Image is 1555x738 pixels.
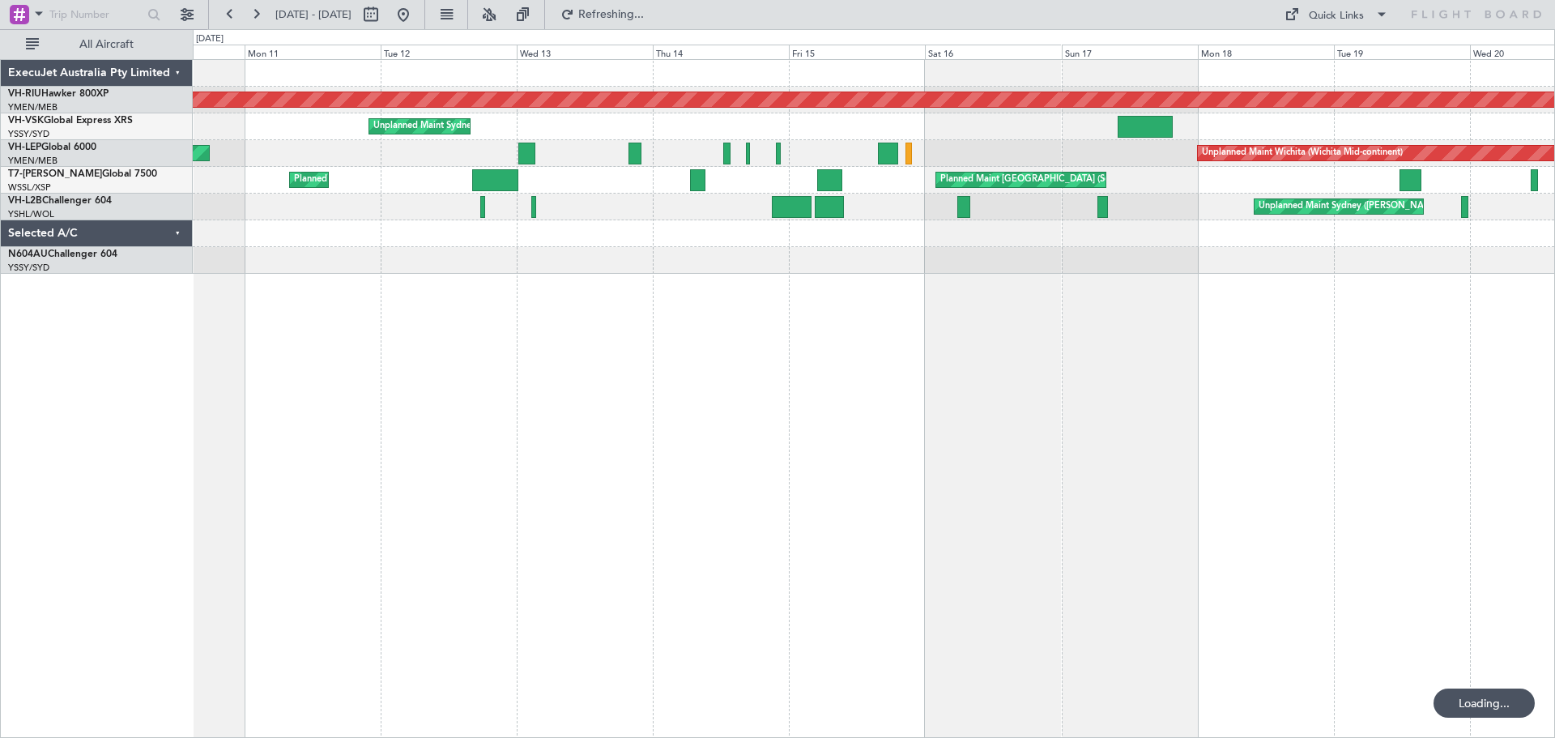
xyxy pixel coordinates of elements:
[1309,8,1364,24] div: Quick Links
[8,101,58,113] a: YMEN/MEB
[8,250,48,259] span: N604AU
[8,128,49,140] a: YSSY/SYD
[8,169,102,179] span: T7-[PERSON_NAME]
[8,196,42,206] span: VH-L2B
[8,143,96,152] a: VH-LEPGlobal 6000
[940,168,1131,192] div: Planned Maint [GEOGRAPHIC_DATA] (Seletar)
[42,39,171,50] span: All Aircraft
[1062,45,1198,59] div: Sun 17
[8,208,54,220] a: YSHL/WOL
[8,155,58,167] a: YMEN/MEB
[18,32,176,58] button: All Aircraft
[653,45,789,59] div: Thu 14
[8,196,112,206] a: VH-L2BChallenger 604
[8,250,117,259] a: N604AUChallenger 604
[8,89,41,99] span: VH-RIU
[1198,45,1334,59] div: Mon 18
[8,169,157,179] a: T7-[PERSON_NAME]Global 7500
[373,114,573,139] div: Unplanned Maint Sydney ([PERSON_NAME] Intl)
[8,181,51,194] a: WSSL/XSP
[1259,194,1458,219] div: Unplanned Maint Sydney ([PERSON_NAME] Intl)
[49,2,143,27] input: Trip Number
[8,143,41,152] span: VH-LEP
[1334,45,1470,59] div: Tue 19
[1434,689,1535,718] div: Loading...
[553,2,650,28] button: Refreshing...
[8,262,49,274] a: YSSY/SYD
[381,45,517,59] div: Tue 12
[789,45,925,59] div: Fri 15
[925,45,1061,59] div: Sat 16
[1276,2,1396,28] button: Quick Links
[275,7,351,22] span: [DATE] - [DATE]
[1202,141,1403,165] div: Unplanned Maint Wichita (Wichita Mid-continent)
[517,45,653,59] div: Wed 13
[196,32,224,46] div: [DATE]
[294,168,549,192] div: Planned Maint [GEOGRAPHIC_DATA] ([GEOGRAPHIC_DATA])
[8,116,133,126] a: VH-VSKGlobal Express XRS
[245,45,381,59] div: Mon 11
[577,9,645,20] span: Refreshing...
[8,116,44,126] span: VH-VSK
[8,89,109,99] a: VH-RIUHawker 800XP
